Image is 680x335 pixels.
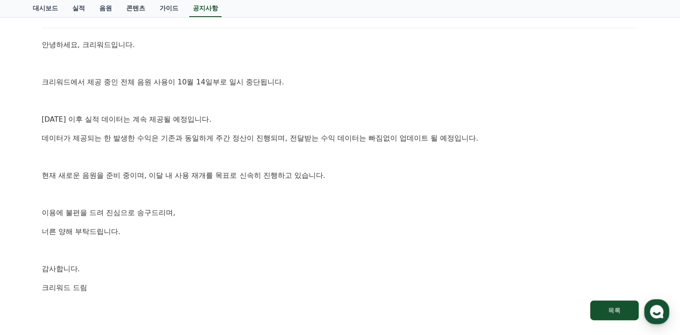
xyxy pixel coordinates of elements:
[139,274,150,281] span: 설정
[608,306,621,315] div: 목록
[42,207,639,219] p: 이용에 불편을 드려 진심으로 송구드리며,
[42,132,639,144] p: 데이터가 제공되는 한 발생한 수익은 기존과 동일하게 주간 정산이 진행되며, 전달받는 수익 데이터는 빠짐없이 업데이트 될 예정입니다.
[28,274,34,281] span: 홈
[42,114,639,125] p: [DATE] 이후 실적 데이터는 계속 제공될 예정입니다.
[42,282,639,294] p: 크리워드 드림
[42,170,639,181] p: 현재 새로운 음원을 준비 중이며, 이달 내 사용 재개를 목표로 신속히 진행하고 있습니다.
[590,300,639,320] button: 목록
[82,274,93,282] span: 대화
[42,263,639,275] p: 감사합니다.
[42,226,639,238] p: 너른 양해 부탁드립니다.
[59,260,116,283] a: 대화
[42,39,639,51] p: 안녕하세요, 크리워드입니다.
[42,300,639,320] a: 목록
[3,260,59,283] a: 홈
[42,76,639,88] p: 크리워드에서 제공 중인 전체 음원 사용이 10월 14일부로 일시 중단됩니다.
[116,260,173,283] a: 설정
